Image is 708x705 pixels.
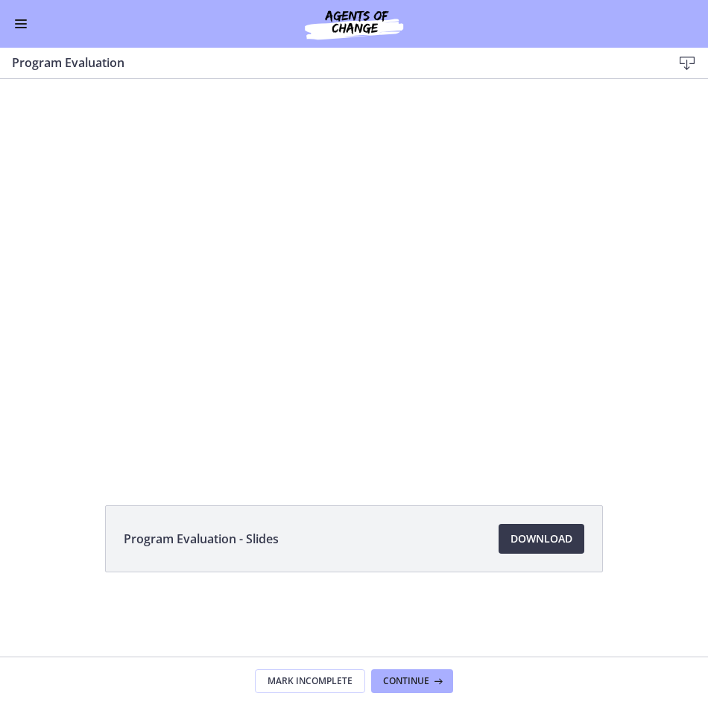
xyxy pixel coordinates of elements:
[265,6,443,42] img: Agents of Change
[371,669,453,693] button: Continue
[124,530,279,548] span: Program Evaluation - Slides
[12,15,30,33] button: Enable menu
[255,669,365,693] button: Mark Incomplete
[268,675,353,687] span: Mark Incomplete
[383,675,429,687] span: Continue
[12,54,648,72] h3: Program Evaluation
[511,530,572,548] span: Download
[499,524,584,554] a: Download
